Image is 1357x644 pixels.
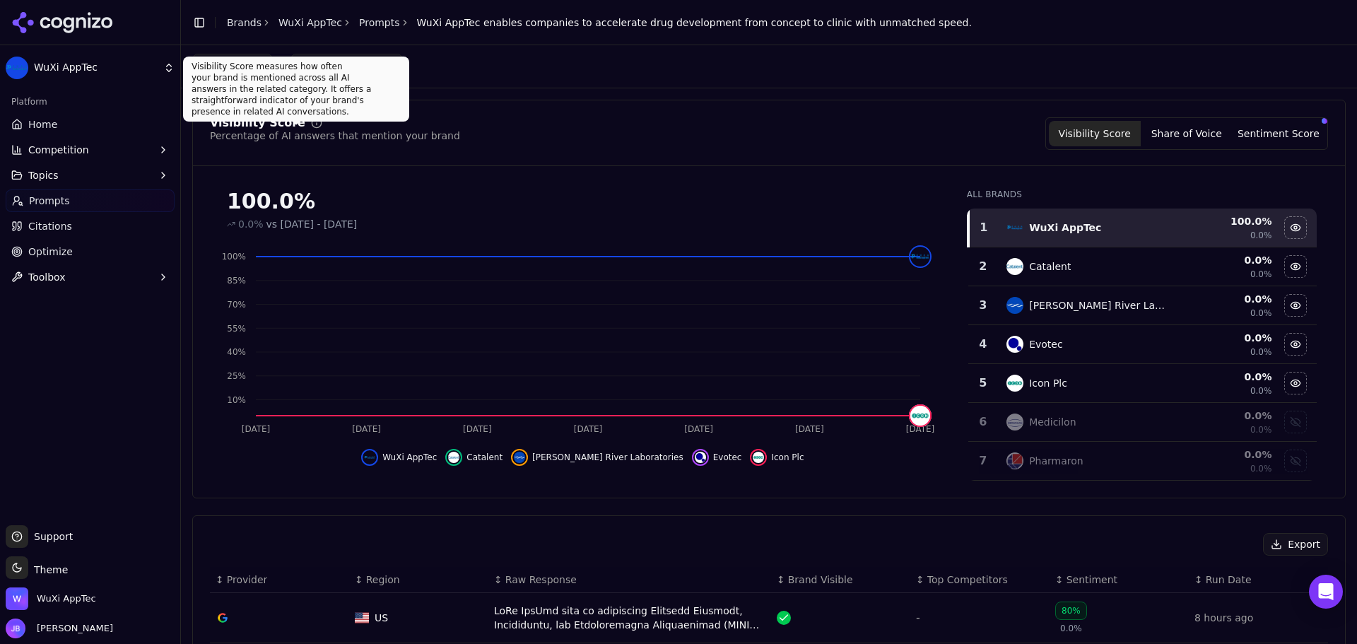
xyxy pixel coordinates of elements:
button: Sentiment Score [1233,121,1324,146]
div: Platform [6,90,175,113]
span: WuXi AppTec [34,62,158,74]
span: WuXi AppTec [37,592,96,605]
tspan: 55% [227,324,246,334]
a: Prompts [359,16,400,30]
span: [PERSON_NAME] River Laboratories [532,452,683,463]
div: Catalent [1029,259,1071,274]
div: 7 [974,452,993,469]
div: ↕Sentiment [1055,573,1183,587]
img: icon plc [910,406,930,426]
tspan: 10% [227,395,246,405]
span: Raw Response [505,573,577,587]
span: Top Competitors [927,573,1008,587]
th: Region [349,567,488,593]
div: 80% [1055,602,1087,620]
img: icon plc [1006,375,1023,392]
button: [DATE] - [DATE] [290,54,403,79]
div: - [916,609,1044,626]
a: Optimize [6,240,175,263]
th: Brand Visible [771,567,910,593]
img: evotec [695,452,706,463]
span: 0.0% [238,217,264,231]
span: Citations [28,219,72,233]
div: 6 [974,414,993,431]
button: Hide icon plc data [1284,372,1307,394]
span: Home [28,117,57,131]
img: catalent [448,452,459,463]
span: Icon Plc [771,452,804,463]
div: Evotec [1029,337,1063,351]
div: 0.0 % [1181,253,1271,267]
button: Toolbox [6,266,175,288]
div: 1 [975,219,993,236]
tspan: [DATE] [242,424,271,434]
span: US [375,611,388,625]
img: medicilon [1006,414,1023,431]
button: Hide wuxi apptec data [1284,216,1307,239]
button: Hide charles river laboratories data [1284,294,1307,317]
img: wuxi apptec [910,247,930,267]
tr: USUSLoRe IpsUmd sita co adipiscing Elitsedd Eiusmodt, Incididuntu, lab Etdoloremagna Aliquaenimad... [210,593,1328,643]
img: WuXi AppTec [6,57,28,79]
span: vs [DATE] - [DATE] [266,217,358,231]
tr: 1wuxi apptecWuXi AppTec100.0%0.0%Hide wuxi apptec data [968,209,1317,247]
span: 0.0% [1250,230,1272,241]
div: 5 [974,375,993,392]
span: Support [28,529,73,544]
button: Hide wuxi apptec data [361,449,437,466]
div: [PERSON_NAME] River Laboratories [1029,298,1170,312]
tr: 4evotecEvotec0.0%0.0%Hide evotec data [968,325,1317,364]
span: 0.0% [1250,424,1272,435]
div: ↕Provider [216,573,343,587]
a: WuXi AppTec [278,16,342,30]
div: Pharmaron [1029,454,1083,468]
img: pharmaron [1006,452,1023,469]
div: 100.0% [227,189,939,214]
div: 2 [974,258,993,275]
span: Optimize [28,245,73,259]
th: Top Competitors [910,567,1050,593]
span: Region [366,573,400,587]
div: Medicilon [1029,415,1076,429]
div: 0.0 % [1181,331,1271,345]
span: 0.0% [1250,308,1272,319]
div: LoRe IpsUmd sita co adipiscing Elitsedd Eiusmodt, Incididuntu, lab Etdoloremagna Aliquaenimad (MI... [494,604,765,632]
tspan: 70% [227,300,246,310]
div: Data table [967,209,1317,481]
span: Catalent [466,452,503,463]
div: Icon Plc [1029,376,1067,390]
div: ↕Raw Response [494,573,765,587]
a: Citations [6,215,175,238]
button: Hide icon plc data [750,449,804,466]
button: Hide evotec data [692,449,742,466]
button: Export [1263,533,1328,556]
div: 3 [974,297,993,314]
img: charles river laboratories [514,452,525,463]
tspan: 25% [227,371,246,381]
div: ↕Region [355,573,483,587]
img: evotec [1006,336,1023,353]
span: Run Date [1206,573,1252,587]
span: WuXi AppTec enables companies to accelerate drug development from concept to clinic with unmatche... [417,16,972,30]
img: catalent [1006,258,1023,275]
button: Hide catalent data [1284,255,1307,278]
tspan: 100% [222,252,246,262]
span: Evotec [713,452,742,463]
div: 0.0 % [1181,370,1271,384]
div: Visibility Score measures how often your brand is mentioned across all AI answers in the related ... [183,57,409,122]
span: WuXi AppTec [382,452,437,463]
span: 0.0% [1250,385,1272,397]
th: Sentiment [1050,567,1189,593]
div: Open Intercom Messenger [1309,575,1343,609]
div: Visibility Score [210,117,305,129]
tspan: 40% [227,347,246,357]
span: Sentiment [1067,573,1117,587]
div: 0.0 % [1181,292,1271,306]
span: Toolbox [28,270,66,284]
button: Show pharmaron data [1284,450,1307,472]
tspan: [DATE] [574,424,603,434]
img: icon plc [753,452,764,463]
tr: 3charles river laboratories[PERSON_NAME] River Laboratories0.0%0.0%Hide charles river laboratorie... [968,286,1317,325]
button: Hide charles river laboratories data [511,449,683,466]
div: 0.0 % [1181,447,1271,462]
